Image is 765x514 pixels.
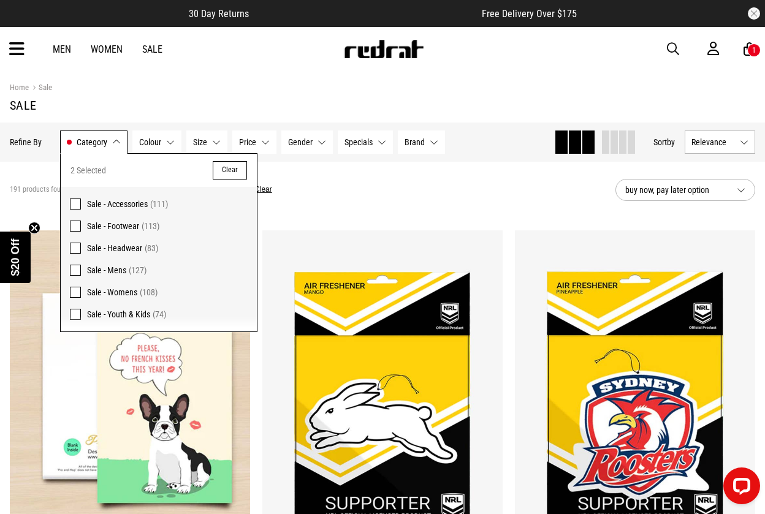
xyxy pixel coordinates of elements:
[338,130,393,154] button: Specials
[254,185,272,195] button: Clear
[132,130,181,154] button: Colour
[87,265,126,275] span: Sale - Mens
[232,130,276,154] button: Price
[153,309,166,319] span: (74)
[398,130,445,154] button: Brand
[142,221,159,231] span: (113)
[10,185,68,195] span: 191 products found
[343,40,424,58] img: Redrat logo
[189,8,249,20] span: 30 Day Returns
[87,243,142,253] span: Sale - Headwear
[625,183,727,197] span: buy now, pay later option
[150,199,168,209] span: (111)
[139,137,161,147] span: Colour
[28,222,40,234] button: Close teaser
[140,287,158,297] span: (108)
[344,137,373,147] span: Specials
[281,130,333,154] button: Gender
[288,137,313,147] span: Gender
[685,130,755,154] button: Relevance
[70,163,106,178] span: 2 Selected
[691,137,735,147] span: Relevance
[667,137,675,147] span: by
[87,221,139,231] span: Sale - Footwear
[77,137,107,147] span: Category
[744,43,755,56] a: 1
[10,83,29,92] a: Home
[145,243,158,253] span: (83)
[9,238,21,276] span: $20 Off
[482,8,577,20] span: Free Delivery Over $175
[53,43,71,55] a: Men
[615,179,755,201] button: buy now, pay later option
[91,43,123,55] a: Women
[87,199,148,209] span: Sale - Accessories
[213,161,247,180] button: Clear
[239,137,256,147] span: Price
[87,287,137,297] span: Sale - Womens
[10,98,755,113] h1: Sale
[193,137,207,147] span: Size
[714,463,765,514] iframe: LiveChat chat widget
[752,46,756,55] div: 1
[87,309,150,319] span: Sale - Youth & Kids
[10,137,42,147] p: Refine By
[186,130,227,154] button: Size
[405,137,425,147] span: Brand
[60,130,128,154] button: Category
[60,153,257,332] div: Category
[129,265,147,275] span: (127)
[653,135,675,149] button: Sortby
[142,43,162,55] a: Sale
[29,83,52,94] a: Sale
[273,7,457,20] iframe: Customer reviews powered by Trustpilot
